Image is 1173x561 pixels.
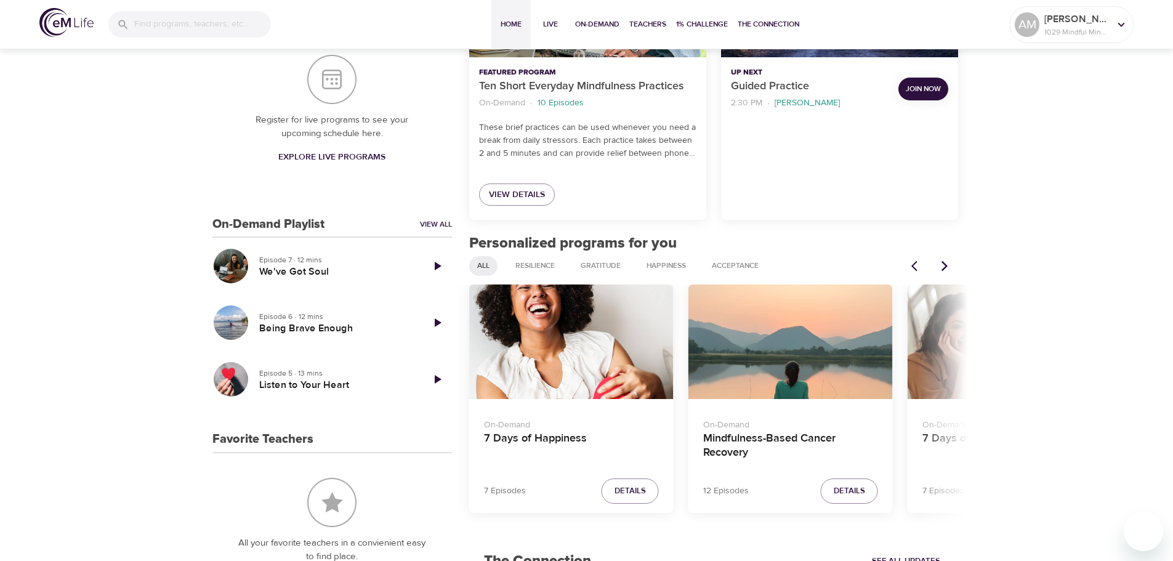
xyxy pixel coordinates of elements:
button: 7 Days of Tuning In [908,285,1112,400]
span: Happiness [639,260,693,271]
button: We've Got Soul [212,248,249,285]
span: Teachers [629,18,666,31]
p: Featured Program [479,67,696,78]
h3: On-Demand Playlist [212,217,324,232]
input: Find programs, teachers, etc... [134,11,271,38]
h5: Being Brave Enough [259,322,413,335]
h4: Mindfulness-Based Cancer Recovery [703,432,878,461]
span: View Details [489,187,545,203]
iframe: Button to launch messaging window [1124,512,1163,551]
a: View All [420,219,452,230]
p: Episode 5 · 13 mins [259,368,413,379]
p: Register for live programs to see your upcoming schedule here. [237,113,427,141]
p: 7 Episodes [922,485,964,498]
img: logo [39,8,94,37]
nav: breadcrumb [479,95,696,111]
span: Explore Live Programs [278,150,385,165]
button: 7 Days of Happiness [469,285,674,400]
span: 1% Challenge [676,18,728,31]
a: Play Episode [422,365,452,394]
a: Explore Live Programs [273,146,390,169]
button: Listen to Your Heart [212,361,249,398]
p: Ten Short Everyday Mindfulness Practices [479,78,696,95]
p: On-Demand [922,414,1097,432]
p: 12 Episodes [703,485,749,498]
h2: Personalized programs for you [469,235,959,252]
span: Home [496,18,526,31]
div: Resilience [507,256,563,276]
p: 7 Episodes [484,485,526,498]
li: · [767,95,770,111]
button: Previous items [904,252,931,280]
a: View Details [479,184,555,206]
img: Favorite Teachers [307,478,357,527]
div: Gratitude [573,256,629,276]
li: · [530,95,533,111]
div: All [469,256,498,276]
span: Live [536,18,565,31]
img: Your Live Schedule [307,55,357,104]
span: Details [615,484,646,498]
p: 1029 Mindful Minutes [1044,26,1110,38]
p: Guided Practice [731,78,889,95]
p: Episode 7 · 12 mins [259,254,413,265]
p: 10 Episodes [538,97,584,110]
h3: Favorite Teachers [212,432,313,446]
button: Join Now [898,78,948,100]
p: Episode 6 · 12 mins [259,311,413,322]
h4: 7 Days of Tuning In [922,432,1097,461]
p: On-Demand [484,414,659,432]
p: On-Demand [703,414,878,432]
span: Resilience [508,260,562,271]
p: [PERSON_NAME] [1044,12,1110,26]
h5: Listen to Your Heart [259,379,413,392]
button: Details [602,478,659,504]
button: Details [821,478,878,504]
nav: breadcrumb [731,95,889,111]
p: These brief practices can be used whenever you need a break from daily stressors. Each practice t... [479,121,696,160]
div: AM [1015,12,1039,37]
h5: We've Got Soul [259,265,413,278]
h4: 7 Days of Happiness [484,432,659,461]
button: Mindfulness-Based Cancer Recovery [688,285,893,400]
p: 2:30 PM [731,97,762,110]
p: [PERSON_NAME] [775,97,840,110]
span: Details [834,484,865,498]
span: Join Now [906,83,941,95]
span: Acceptance [704,260,766,271]
div: Acceptance [704,256,767,276]
button: Being Brave Enough [212,304,249,341]
p: Up Next [731,67,889,78]
div: Happiness [639,256,694,276]
span: The Connection [738,18,799,31]
a: Play Episode [422,308,452,337]
button: Next items [931,252,958,280]
span: All [470,260,497,271]
span: Gratitude [573,260,628,271]
span: On-Demand [575,18,619,31]
p: On-Demand [479,97,525,110]
a: Play Episode [422,251,452,281]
